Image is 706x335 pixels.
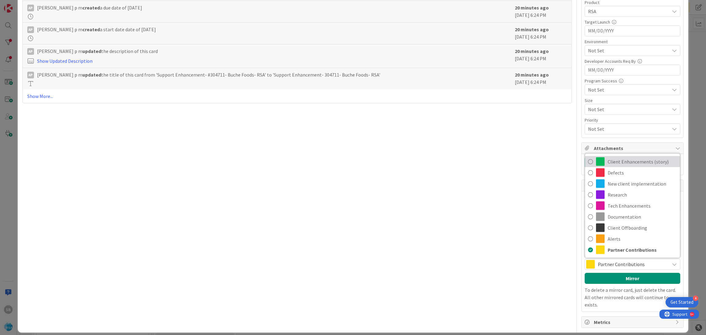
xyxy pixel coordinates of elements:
div: Size [585,98,680,103]
div: Ap [27,48,34,55]
span: [PERSON_NAME] p m the title of this card from 'Support Enhancement- #304711- Buche Foods- RSA' to... [37,71,380,78]
div: [DATE] 6:24 PM [515,26,567,41]
span: New client implementation [608,179,677,188]
input: MM/DD/YYYY [588,65,677,75]
div: Program Success [585,79,680,83]
span: Defects [608,168,677,177]
div: Environment [585,40,680,44]
span: [PERSON_NAME] p m a start date date of [DATE] [37,26,156,33]
a: Documentation [585,211,680,222]
span: Not Set [588,125,666,133]
span: Attachments [594,145,672,152]
span: Partner Contributions [608,245,677,254]
div: Open Get Started checklist, remaining modules: 4 [666,297,698,307]
span: Client Offboarding [608,223,677,232]
b: created [82,26,100,32]
a: Alerts [585,233,680,244]
a: Show More... [27,92,567,100]
span: Tech Enhancements [608,201,677,210]
span: Documentation [608,212,677,221]
span: [PERSON_NAME] p m a due date of [DATE] [37,4,142,11]
b: created [82,5,100,11]
div: Priority [585,118,680,122]
span: [PERSON_NAME] p m the description of this card [37,47,158,55]
span: Metrics [594,318,672,326]
a: Show Updated Description [37,58,93,64]
a: Partner Contributions [585,244,680,255]
div: 9+ [31,2,34,7]
span: Alerts [608,234,677,243]
button: Mirror [585,273,680,284]
span: RSA [588,8,670,15]
div: [DATE] 6:24 PM [515,71,567,86]
a: Defects [585,167,680,178]
a: Tech Enhancements [585,200,680,211]
div: [DATE] 6:24 PM [515,47,567,65]
span: Research [608,190,677,199]
b: 20 minutes ago [515,26,549,32]
span: Support [13,1,28,8]
p: To delete a mirror card, just delete the card. All other mirrored cards will continue to exists. [585,286,680,308]
b: 20 minutes ago [515,5,549,11]
span: Not Set [588,86,670,93]
div: Ap [27,26,34,33]
div: Get Started [670,299,693,305]
a: Research [585,189,680,200]
div: 4 [693,295,698,301]
b: updated [82,48,101,54]
a: New client implementation [585,178,680,189]
div: Target Launch [585,20,680,24]
a: Client Offboarding [585,222,680,233]
b: updated [82,72,101,78]
div: Ap [27,5,34,11]
span: Partner Contributions [598,260,666,269]
span: Label [585,253,594,258]
input: MM/DD/YYYY [588,26,677,36]
span: Not Set [588,47,670,54]
b: 20 minutes ago [515,72,549,78]
div: [DATE] 6:24 PM [515,4,567,19]
span: Not Set [588,105,666,114]
div: Developer Accounts Req By [585,59,680,63]
div: Ap [27,72,34,78]
b: 20 minutes ago [515,48,549,54]
div: Product [585,0,680,5]
span: Client Enhancements (story) [608,157,677,166]
a: Client Enhancements (story) [585,156,680,167]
